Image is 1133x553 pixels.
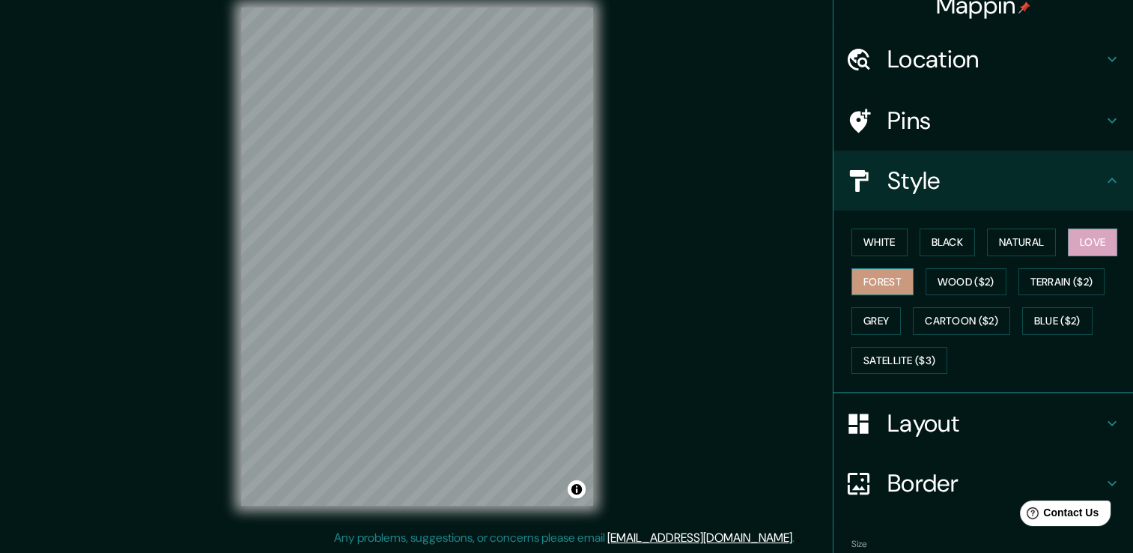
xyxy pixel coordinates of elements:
[851,307,901,335] button: Grey
[1068,229,1117,256] button: Love
[987,229,1056,256] button: Natural
[887,468,1103,498] h4: Border
[887,106,1103,136] h4: Pins
[833,393,1133,453] div: Layout
[887,408,1103,438] h4: Layout
[851,268,914,296] button: Forest
[797,529,800,547] div: .
[833,91,1133,151] div: Pins
[1000,495,1117,537] iframe: Help widget launcher
[926,268,1006,296] button: Wood ($2)
[833,453,1133,513] div: Border
[851,347,947,375] button: Satellite ($3)
[1022,307,1093,335] button: Blue ($2)
[241,7,593,506] canvas: Map
[833,151,1133,211] div: Style
[851,229,908,256] button: White
[887,44,1103,74] h4: Location
[607,530,792,546] a: [EMAIL_ADDRESS][DOMAIN_NAME]
[920,229,976,256] button: Black
[833,29,1133,89] div: Location
[887,166,1103,196] h4: Style
[795,529,797,547] div: .
[851,538,867,551] label: Size
[568,480,586,498] button: Toggle attribution
[913,307,1010,335] button: Cartoon ($2)
[1018,268,1105,296] button: Terrain ($2)
[1018,1,1030,13] img: pin-icon.png
[334,529,795,547] p: Any problems, suggestions, or concerns please email .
